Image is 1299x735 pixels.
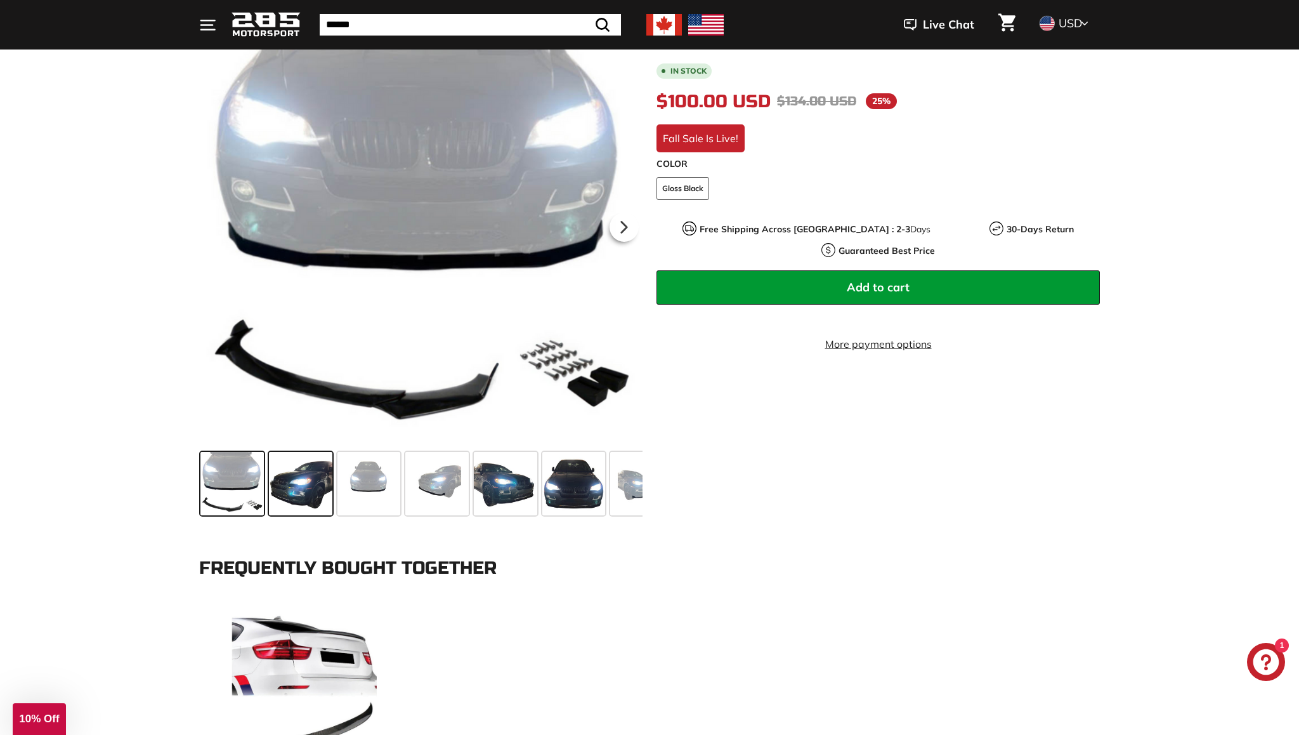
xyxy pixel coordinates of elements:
span: $134.00 USD [777,93,856,109]
a: More payment options [656,336,1100,352]
strong: Free Shipping Across [GEOGRAPHIC_DATA] : 2-3 [700,223,910,235]
div: Fall Sale Is Live! [656,124,745,152]
span: Live Chat [923,17,974,33]
span: USD [1059,16,1082,30]
a: Cart [991,3,1023,46]
button: Add to cart [656,270,1100,305]
span: $100.00 USD [656,91,771,112]
span: Add to cart [847,280,910,295]
div: 10% Off [13,703,66,735]
button: Live Chat [887,9,991,41]
b: In stock [670,67,707,75]
inbox-online-store-chat: Shopify online store chat [1243,643,1289,684]
span: 10% Off [19,713,59,725]
strong: Guaranteed Best Price [839,245,935,256]
h1: Front Lip Splitter - [DATE]-[DATE] BMW X6 & X6 M E71 [656,13,1100,52]
strong: 30-Days Return [1007,223,1074,235]
span: 25% [866,93,897,109]
img: Logo_285_Motorsport_areodynamics_components [231,10,301,40]
p: Days [700,223,930,236]
div: Frequently Bought Together [199,559,1100,578]
input: Search [320,14,621,36]
label: COLOR [656,157,1100,171]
